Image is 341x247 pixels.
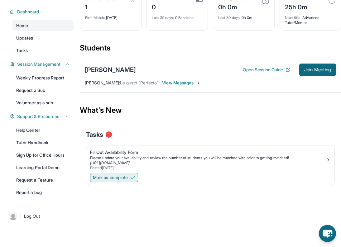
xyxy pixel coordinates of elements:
[285,15,302,20] span: Next title :
[16,22,28,29] span: Home
[9,212,17,221] img: user-img
[85,15,105,20] span: First Match :
[120,80,158,85] span: Le gustó “Perfecto”
[299,64,336,76] button: Join Meeting
[12,162,74,173] a: Learning Portal Demo
[6,209,74,223] a: |Log Out
[12,125,74,136] a: Help Center
[80,97,341,124] div: What's New
[218,12,269,20] div: 0h 0m
[90,155,326,160] div: Please update your availability and review the number of students you will be matched with prior ...
[86,130,103,139] span: Tasks
[90,173,138,182] button: Mark as complete
[12,85,74,96] a: Request a Sub
[12,174,74,186] a: Request a Feature
[17,61,60,67] span: Session Management
[86,145,334,172] a: Fill Out Availability FormPlease update your availability and review the number of students you w...
[285,2,322,12] div: 25h 0m
[85,12,136,20] div: [DATE]
[12,137,74,148] a: Tutor Handbook
[218,2,243,12] div: 0h 0m
[90,149,326,155] div: Fill Out Availability Form
[24,213,40,219] span: Log Out
[15,113,70,120] button: Support & Resources
[12,187,74,198] a: Report a bug
[304,68,331,72] span: Join Meeting
[16,47,28,54] span: Tasks
[12,45,74,56] a: Tasks
[15,61,70,67] button: Session Management
[16,35,33,41] span: Updates
[285,12,336,25] div: Advanced Tutor/Mentor
[12,32,74,44] a: Updates
[152,15,174,20] span: Last 30 days :
[15,9,70,15] button: Dashboard
[80,43,341,57] div: Students
[12,150,74,161] a: Sign Up for Office Hours
[152,2,167,12] div: 0
[85,2,115,12] div: 1
[90,165,326,170] div: Posted [DATE]
[20,212,22,220] span: |
[17,9,39,15] span: Dashboard
[243,67,291,73] button: Open Session Guide
[90,160,130,165] a: [URL][DOMAIN_NAME]
[12,20,74,31] a: Home
[196,80,201,85] img: Chevron-Right
[12,72,74,83] a: Weekly Progress Report
[162,80,201,86] span: View Messages
[152,12,203,20] div: 0 Sessions
[17,113,59,120] span: Support & Resources
[93,174,128,181] span: Mark as complete
[12,97,74,108] a: Volunteer as a sub
[130,175,135,180] img: Mark as complete
[218,15,241,20] span: Last 30 days :
[319,225,336,242] button: chat-button
[85,65,136,74] div: [PERSON_NAME]
[106,131,112,138] span: 1
[85,80,120,85] span: [PERSON_NAME] :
